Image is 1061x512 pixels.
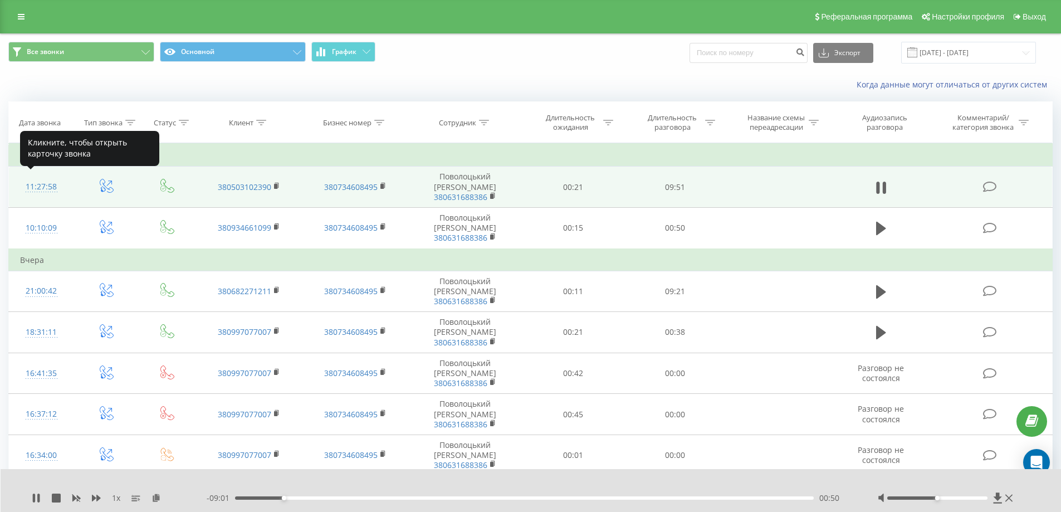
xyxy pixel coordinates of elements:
a: 380997077007 [218,450,271,460]
td: Поволоцький [PERSON_NAME] [408,271,522,312]
div: Дата звонка [19,118,61,128]
a: 380503102390 [218,182,271,192]
a: 380631688386 [434,460,487,470]
button: Основной [160,42,306,62]
a: 380734608495 [324,286,378,296]
div: Кликните, чтобы открыть карточку звонка [20,131,159,166]
td: 09:51 [624,167,726,208]
td: Поволоцький [PERSON_NAME] [408,435,522,476]
input: Поиск по номеру [690,43,808,63]
div: 10:10:09 [20,217,63,239]
td: 09:21 [624,271,726,312]
td: 00:21 [522,167,624,208]
a: 380631688386 [434,232,487,243]
a: 380631688386 [434,378,487,388]
a: 380631688386 [434,419,487,430]
span: Разговор не состоялся [858,363,904,383]
td: 00:21 [522,312,624,353]
div: Комментарий/категория звонка [951,113,1016,132]
div: Аудиозапись разговора [848,113,921,132]
button: График [311,42,375,62]
a: 380682271211 [218,286,271,296]
div: Тип звонка [84,118,123,128]
div: Длительность ожидания [541,113,600,132]
div: Open Intercom Messenger [1023,449,1050,476]
span: - 09:01 [207,493,235,504]
div: 18:31:11 [20,321,63,343]
div: 16:41:35 [20,363,63,384]
div: 11:27:58 [20,176,63,198]
td: 00:50 [624,207,726,248]
span: Все звонки [27,47,64,56]
td: 00:11 [522,271,624,312]
td: 00:42 [522,353,624,394]
td: Вчера [9,249,1053,271]
span: График [332,48,356,56]
td: Поволоцький [PERSON_NAME] [408,353,522,394]
td: Сегодня [9,144,1053,167]
a: 380734608495 [324,368,378,378]
a: 380734608495 [324,450,378,460]
div: Сотрудник [439,118,476,128]
a: 380631688386 [434,296,487,306]
span: Разговор не состоялся [858,403,904,424]
span: 00:50 [819,493,839,504]
td: Поволоцький [PERSON_NAME] [408,207,522,248]
a: 380997077007 [218,326,271,337]
a: 380631688386 [434,337,487,348]
td: 00:00 [624,394,726,435]
button: Все звонки [8,42,154,62]
a: Когда данные могут отличаться от других систем [857,79,1053,90]
div: Accessibility label [935,496,940,500]
button: Экспорт [813,43,873,63]
td: 00:01 [522,435,624,476]
td: Поволоцький [PERSON_NAME] [408,167,522,208]
div: Статус [154,118,176,128]
span: Реферальная программа [821,12,912,21]
a: 380934661099 [218,222,271,233]
span: Настройки профиля [932,12,1004,21]
a: 380734608495 [324,409,378,420]
div: Accessibility label [281,496,286,500]
a: 380734608495 [324,222,378,233]
div: Бизнес номер [323,118,371,128]
a: 380631688386 [434,192,487,202]
div: Длительность разговора [643,113,702,132]
div: 16:34:00 [20,445,63,466]
span: Разговор не состоялся [858,445,904,465]
span: Выход [1023,12,1046,21]
td: 00:15 [522,207,624,248]
a: 380734608495 [324,326,378,337]
span: 1 x [112,493,120,504]
div: Клиент [229,118,253,128]
a: 380997077007 [218,409,271,420]
a: 380734608495 [324,182,378,192]
div: 16:37:12 [20,403,63,425]
td: Поволоцький [PERSON_NAME] [408,312,522,353]
td: 00:45 [522,394,624,435]
td: 00:00 [624,353,726,394]
a: 380997077007 [218,368,271,378]
td: 00:00 [624,435,726,476]
div: 21:00:42 [20,280,63,302]
div: Название схемы переадресации [746,113,806,132]
td: Поволоцький [PERSON_NAME] [408,394,522,435]
td: 00:38 [624,312,726,353]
